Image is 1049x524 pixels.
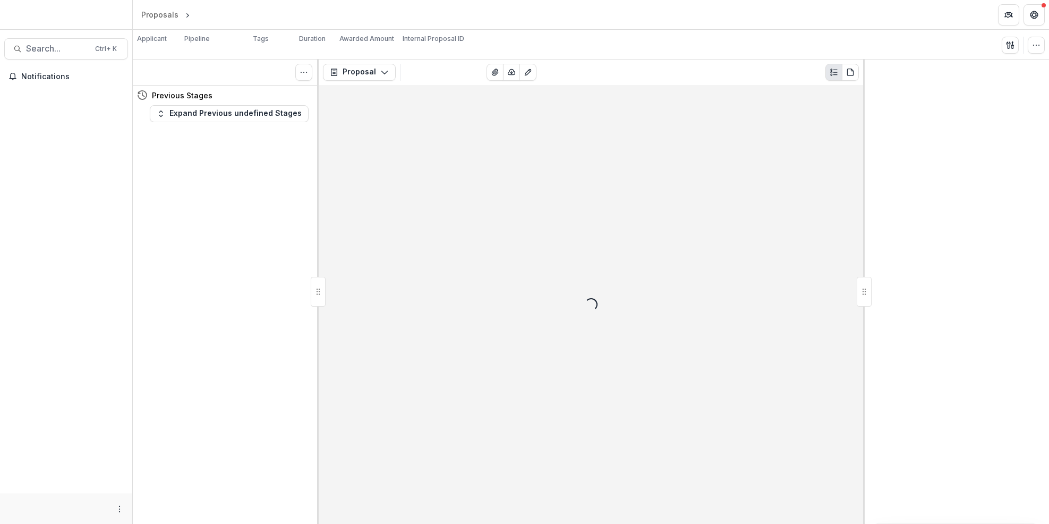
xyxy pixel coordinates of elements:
h4: Previous Stages [152,90,212,101]
button: Notifications [4,68,128,85]
p: Pipeline [184,34,210,44]
button: Partners [998,4,1019,26]
p: Tags [253,34,269,44]
p: Duration [299,34,326,44]
p: Internal Proposal ID [403,34,464,44]
button: Edit as form [519,64,536,81]
button: PDF view [842,64,859,81]
button: Get Help [1024,4,1045,26]
span: Notifications [21,72,124,81]
div: Proposals [141,9,178,20]
button: Plaintext view [825,64,842,81]
button: Proposal [323,64,396,81]
span: Search... [26,44,89,54]
nav: breadcrumb [137,7,237,22]
a: Proposals [137,7,183,22]
p: Applicant [137,34,167,44]
button: View Attached Files [487,64,504,81]
button: Search... [4,38,128,60]
div: Ctrl + K [93,43,119,55]
p: Awarded Amount [339,34,394,44]
button: Toggle View Cancelled Tasks [295,64,312,81]
button: Expand Previous undefined Stages [150,105,309,122]
button: More [113,503,126,515]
